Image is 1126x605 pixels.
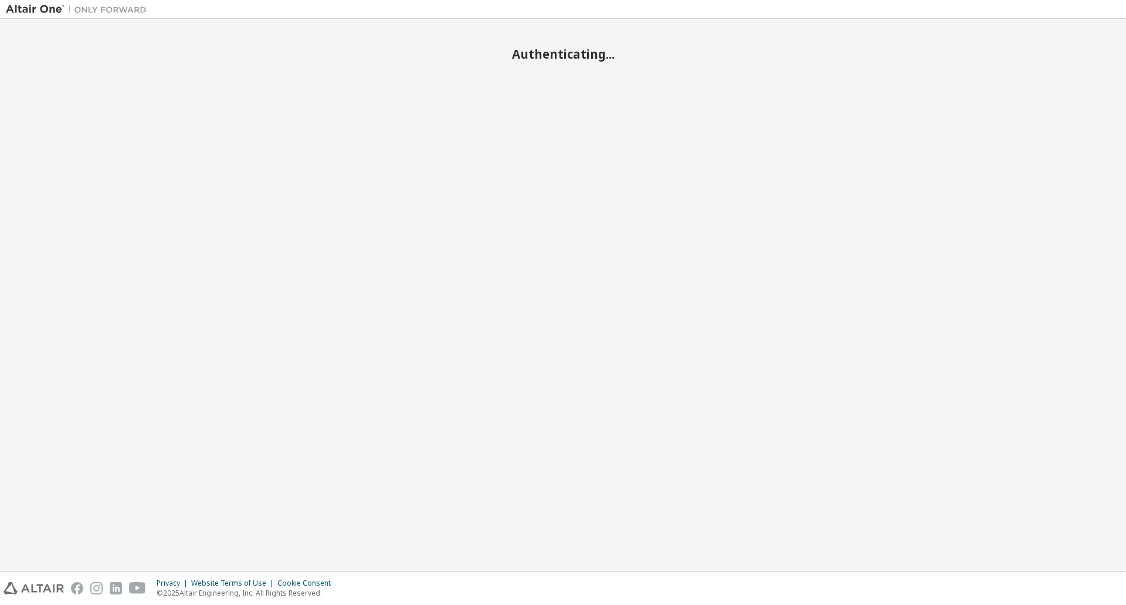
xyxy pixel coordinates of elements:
img: linkedin.svg [110,582,122,594]
div: Cookie Consent [277,579,338,588]
div: Privacy [157,579,191,588]
div: Website Terms of Use [191,579,277,588]
img: youtube.svg [129,582,146,594]
img: Altair One [6,4,152,15]
p: © 2025 Altair Engineering, Inc. All Rights Reserved. [157,588,338,598]
img: altair_logo.svg [4,582,64,594]
img: facebook.svg [71,582,83,594]
img: instagram.svg [90,582,103,594]
h2: Authenticating... [6,46,1120,62]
